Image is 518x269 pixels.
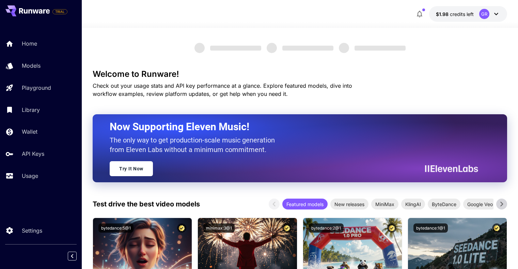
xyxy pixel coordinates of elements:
[22,128,37,136] p: Wallet
[436,11,474,18] div: $1.9751
[22,84,51,92] p: Playground
[93,199,200,209] p: Test drive the best video models
[53,9,67,14] span: TRIAL
[110,161,153,176] a: Try It Now
[479,9,489,19] div: GR
[110,120,473,133] h2: Now Supporting Eleven Music!
[282,223,292,233] button: Certified Model – Vetted for best performance and includes a commercial license.
[93,82,352,97] span: Check out your usage stats and API key performance at a glance. Explore featured models, dive int...
[22,106,40,114] p: Library
[282,201,328,208] span: Featured models
[110,135,280,154] p: The only way to get production-scale music generation from Eleven Labs without a minimum commitment.
[22,226,42,235] p: Settings
[429,6,507,22] button: $1.9751GR
[371,201,398,208] span: MiniMax
[428,201,460,208] span: ByteDance
[52,7,67,16] span: Add your payment card to enable full platform functionality.
[401,199,425,209] div: KlingAI
[401,201,425,208] span: KlingAI
[371,199,398,209] div: MiniMax
[98,223,134,233] button: bytedance:5@1
[463,201,497,208] span: Google Veo
[22,39,37,48] p: Home
[22,62,41,70] p: Models
[387,223,396,233] button: Certified Model – Vetted for best performance and includes a commercial license.
[68,252,77,260] button: Collapse sidebar
[203,223,235,233] button: minimax:3@1
[93,69,507,79] h3: Welcome to Runware!
[330,201,368,208] span: New releases
[73,250,82,262] div: Collapse sidebar
[22,150,44,158] p: API Keys
[413,223,448,233] button: bytedance:1@1
[309,223,344,233] button: bytedance:2@1
[463,199,497,209] div: Google Veo
[450,11,474,17] span: credits left
[177,223,186,233] button: Certified Model – Vetted for best performance and includes a commercial license.
[436,11,450,17] span: $1.98
[428,199,460,209] div: ByteDance
[282,199,328,209] div: Featured models
[492,223,501,233] button: Certified Model – Vetted for best performance and includes a commercial license.
[22,172,38,180] p: Usage
[330,199,368,209] div: New releases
